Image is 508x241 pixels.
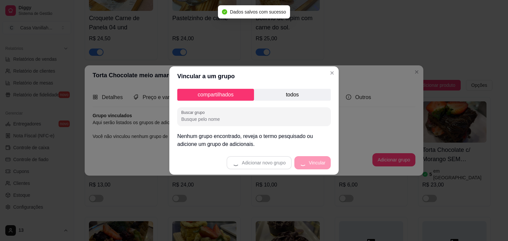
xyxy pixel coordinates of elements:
[230,9,286,15] span: Dados salvos com sucesso
[177,132,331,148] p: Nenhum grupo encontrado, reveja o termo pesquisado ou adicione um grupo de adicionais.
[181,116,327,122] input: Buscar grupo
[254,89,331,101] p: todos
[169,66,339,86] header: Vincular a um grupo
[177,89,254,101] p: compartilhados
[181,110,207,115] label: Buscar grupo
[222,9,227,15] span: check-circle
[327,68,337,78] button: Close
